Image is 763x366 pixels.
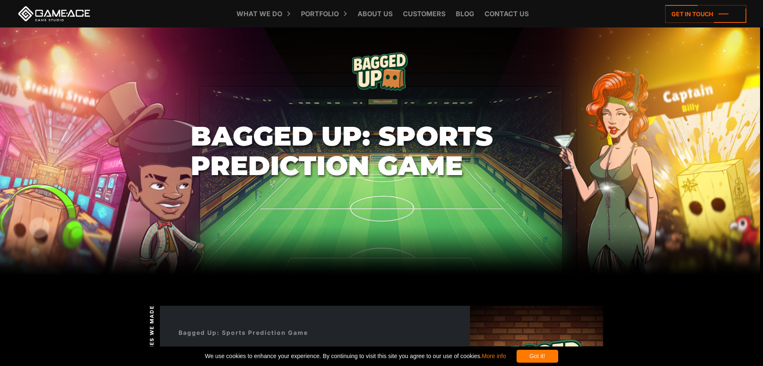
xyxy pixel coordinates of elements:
span: We use cookies to enhance your experience. By continuing to visit this site you agree to our use ... [205,350,506,363]
a: Get in touch [665,5,746,23]
a: More info [482,353,506,359]
div: Got it! [517,350,558,363]
div: Bagged Up: Sports Prediction Game [179,328,308,337]
span: Games we made [148,305,156,360]
h1: Bagged Up: Sports Prediction Game [191,122,572,181]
